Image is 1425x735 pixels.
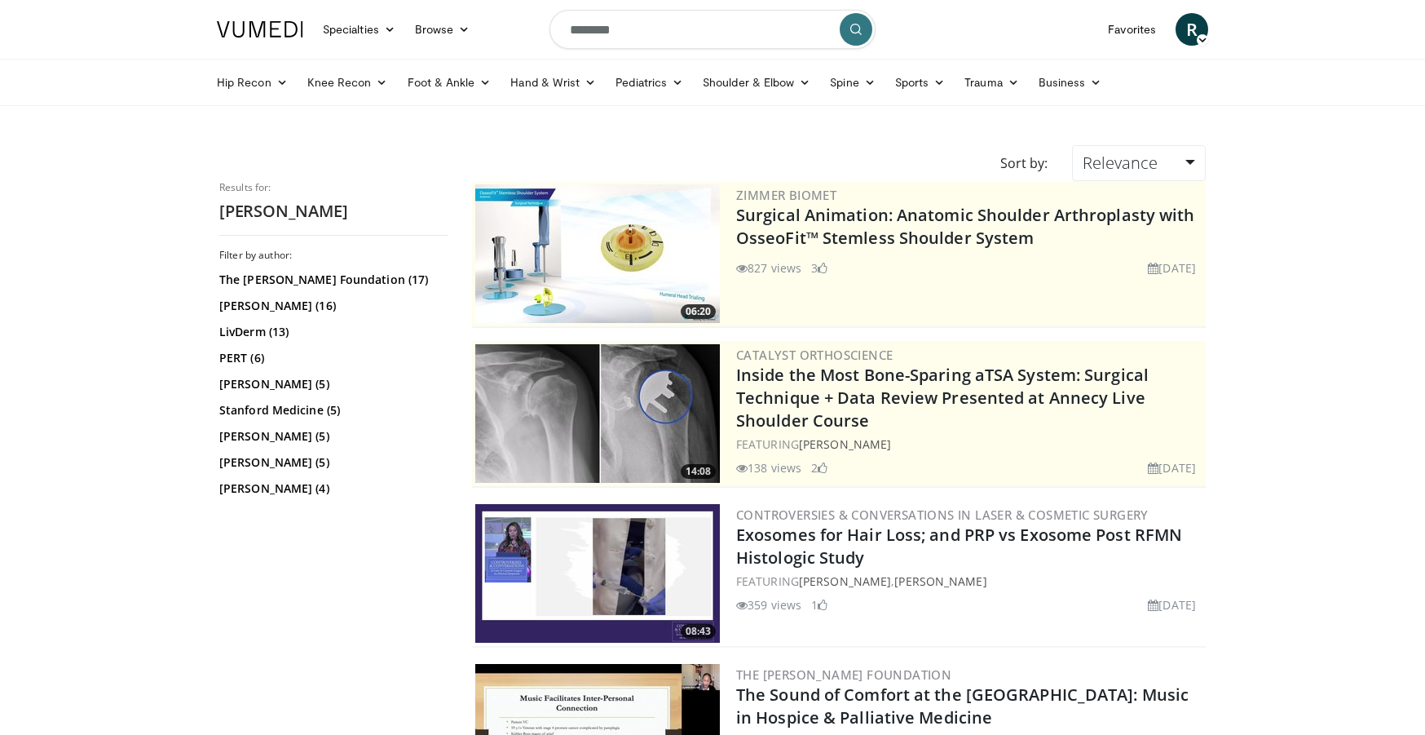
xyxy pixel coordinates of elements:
a: Hand & Wrist [501,66,606,99]
a: The Sound of Comfort at the [GEOGRAPHIC_DATA]: Music in Hospice & Palliative Medicine [736,684,1189,728]
a: Catalyst OrthoScience [736,347,893,363]
a: Shoulder & Elbow [693,66,820,99]
a: 06:20 [475,184,720,323]
a: PERT (6) [219,350,443,366]
a: [PERSON_NAME] (4) [219,480,443,497]
img: b3be41c6-95ee-4b79-8a3b-e314e20d053a.300x170_q85_crop-smart_upscale.jpg [475,504,720,643]
a: Inside the Most Bone-Sparing aTSA System: Surgical Technique + Data Review Presented at Annecy Li... [736,364,1149,432]
a: Trauma [955,66,1029,99]
a: [PERSON_NAME] (5) [219,376,443,392]
a: Spine [820,66,885,99]
img: VuMedi Logo [217,21,303,38]
span: 14:08 [681,464,716,479]
img: 9f15458b-d013-4cfd-976d-a83a3859932f.300x170_q85_crop-smart_upscale.jpg [475,344,720,483]
a: Pediatrics [606,66,693,99]
a: Business [1029,66,1112,99]
span: Relevance [1083,152,1158,174]
li: 359 views [736,596,801,613]
a: Browse [405,13,480,46]
a: Exosomes for Hair Loss; and PRP vs Exosome Post RFMN Histologic Study [736,524,1182,569]
li: 2 [811,459,827,476]
a: Foot & Ankle [398,66,501,99]
img: 84e7f812-2061-4fff-86f6-cdff29f66ef4.300x170_q85_crop-smart_upscale.jpg [475,184,720,323]
a: [PERSON_NAME] (5) [219,428,443,445]
a: R [1176,13,1208,46]
a: Surgical Animation: Anatomic Shoulder Arthroplasty with OsseoFit™ Stemless Shoulder System [736,204,1195,249]
p: Results for: [219,181,448,194]
a: Specialties [313,13,405,46]
a: LivDerm (13) [219,324,443,340]
li: 827 views [736,259,801,277]
li: 3 [811,259,827,277]
div: FEATURING , [736,573,1202,590]
h2: [PERSON_NAME] [219,201,448,222]
div: Sort by: [988,145,1060,181]
li: [DATE] [1148,459,1196,476]
h3: Filter by author: [219,249,448,262]
a: Relevance [1072,145,1206,181]
a: [PERSON_NAME] (5) [219,454,443,471]
a: Zimmer Biomet [736,187,836,203]
a: 14:08 [475,344,720,483]
a: The [PERSON_NAME] Foundation [736,666,951,683]
li: 1 [811,596,827,613]
li: [DATE] [1148,259,1196,277]
a: Sports [885,66,955,99]
a: Controversies & Conversations in Laser & Cosmetic Surgery [736,507,1149,523]
input: Search topics, interventions [549,10,876,49]
a: The [PERSON_NAME] Foundation (17) [219,272,443,288]
a: 08:43 [475,504,720,643]
a: Stanford Medicine (5) [219,402,443,418]
a: [PERSON_NAME] [894,573,986,589]
a: Favorites [1098,13,1166,46]
a: Knee Recon [298,66,398,99]
a: [PERSON_NAME] [799,573,891,589]
div: FEATURING [736,436,1202,453]
span: 06:20 [681,304,716,319]
li: [DATE] [1148,596,1196,613]
span: 08:43 [681,624,716,639]
a: Hip Recon [207,66,298,99]
li: 138 views [736,459,801,476]
a: [PERSON_NAME] (16) [219,298,443,314]
a: [PERSON_NAME] [799,436,891,452]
